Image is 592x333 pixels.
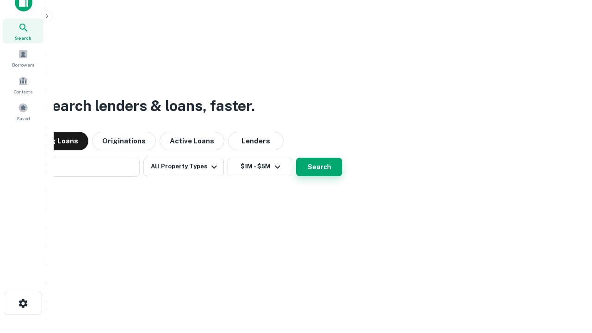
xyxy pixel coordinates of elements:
[92,132,156,150] button: Originations
[228,132,284,150] button: Lenders
[546,259,592,303] iframe: Chat Widget
[3,18,43,43] a: Search
[17,115,30,122] span: Saved
[15,34,31,42] span: Search
[160,132,224,150] button: Active Loans
[14,88,32,95] span: Contacts
[143,158,224,176] button: All Property Types
[3,99,43,124] a: Saved
[228,158,292,176] button: $1M - $5M
[3,45,43,70] a: Borrowers
[42,95,255,117] h3: Search lenders & loans, faster.
[12,61,34,68] span: Borrowers
[3,72,43,97] a: Contacts
[296,158,342,176] button: Search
